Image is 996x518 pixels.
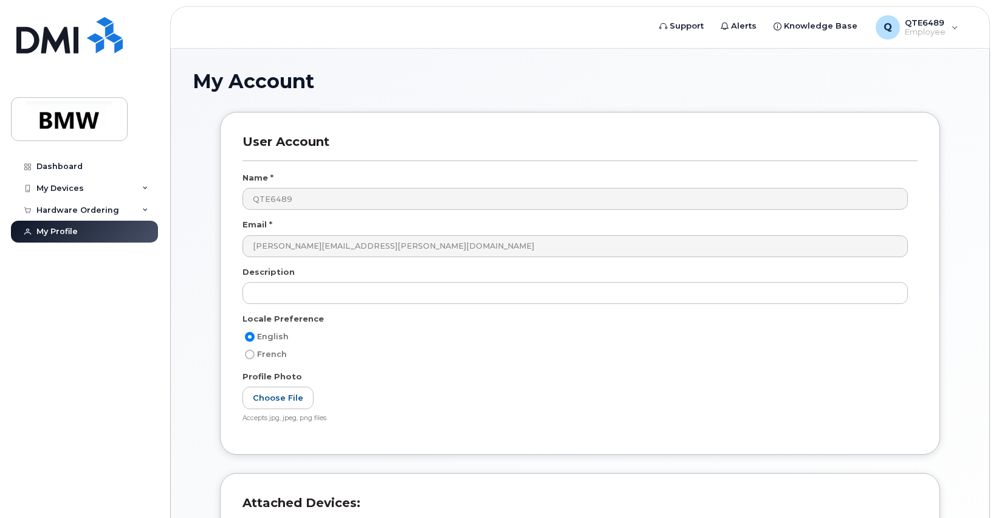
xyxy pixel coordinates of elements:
[242,414,908,423] div: Accepts jpg, jpeg, png files
[242,172,273,184] label: Name *
[242,219,272,230] label: Email *
[242,371,302,382] label: Profile Photo
[242,266,295,278] label: Description
[257,332,289,341] span: English
[242,387,314,409] label: Choose File
[242,134,918,161] h3: User Account
[242,313,324,325] label: Locale Preference
[245,350,255,359] input: French
[257,350,287,359] span: French
[245,332,255,342] input: English
[193,71,967,92] h1: My Account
